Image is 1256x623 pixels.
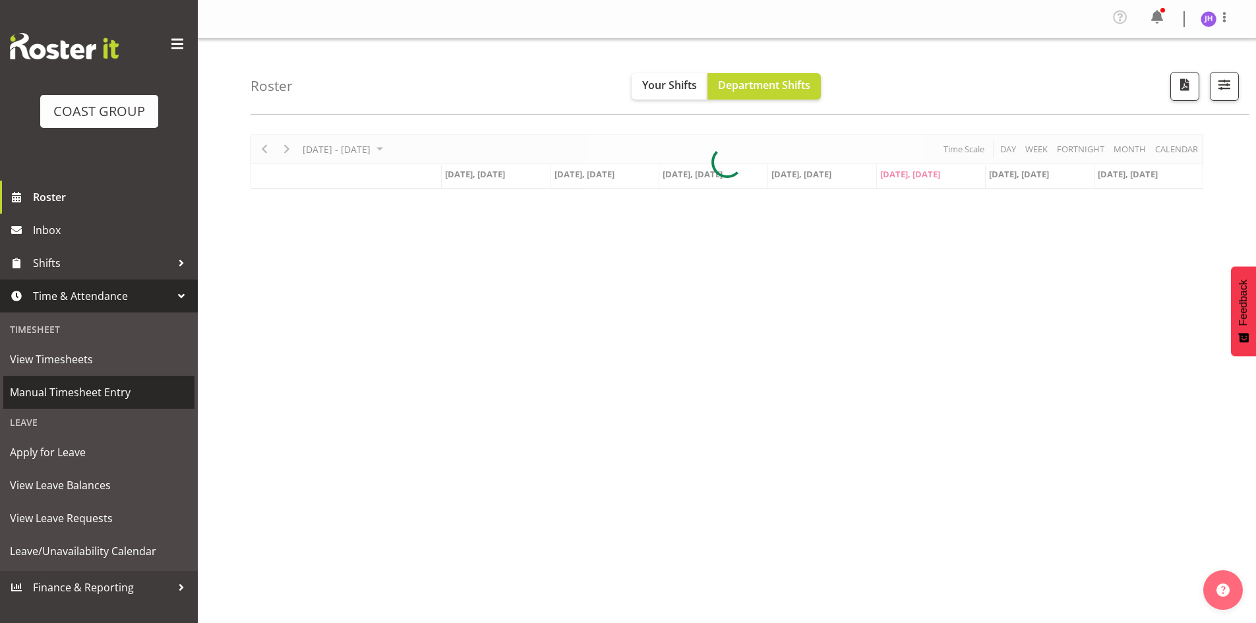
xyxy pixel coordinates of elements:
a: Apply for Leave [3,436,194,469]
h4: Roster [251,78,293,94]
button: Filter Shifts [1210,72,1239,101]
a: View Leave Requests [3,502,194,535]
button: Your Shifts [632,73,707,100]
span: Shifts [33,253,171,273]
img: Rosterit website logo [10,33,119,59]
span: Roster [33,187,191,207]
a: View Leave Balances [3,469,194,502]
span: Your Shifts [642,78,697,92]
span: Time & Attendance [33,286,171,306]
span: Leave/Unavailability Calendar [10,541,188,561]
img: help-xxl-2.png [1216,583,1230,597]
span: View Leave Requests [10,508,188,528]
span: Manual Timesheet Entry [10,382,188,402]
button: Feedback - Show survey [1231,266,1256,356]
div: COAST GROUP [53,102,145,121]
div: Leave [3,409,194,436]
span: View Timesheets [10,349,188,369]
a: Leave/Unavailability Calendar [3,535,194,568]
div: Timesheet [3,316,194,343]
span: Finance & Reporting [33,578,171,597]
span: Apply for Leave [10,442,188,462]
a: View Timesheets [3,343,194,376]
button: Department Shifts [707,73,821,100]
a: Manual Timesheet Entry [3,376,194,409]
span: Inbox [33,220,191,240]
img: jeremy-hogan1166.jpg [1201,11,1216,27]
span: Department Shifts [718,78,810,92]
button: Download a PDF of the roster according to the set date range. [1170,72,1199,101]
span: View Leave Balances [10,475,188,495]
span: Feedback [1238,280,1249,326]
